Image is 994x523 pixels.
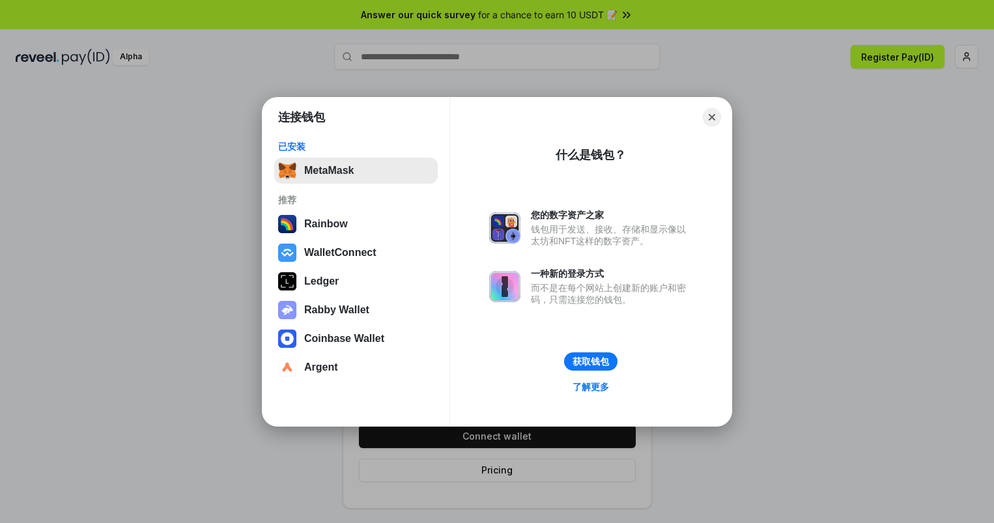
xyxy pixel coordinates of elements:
img: svg+xml,%3Csvg%20width%3D%2228%22%20height%3D%2228%22%20viewBox%3D%220%200%2028%2028%22%20fill%3D... [278,358,296,376]
img: svg+xml,%3Csvg%20width%3D%22120%22%20height%3D%22120%22%20viewBox%3D%220%200%20120%20120%22%20fil... [278,215,296,233]
div: 获取钱包 [573,356,609,367]
button: MetaMask [274,158,438,184]
button: WalletConnect [274,240,438,266]
img: svg+xml,%3Csvg%20width%3D%2228%22%20height%3D%2228%22%20viewBox%3D%220%200%2028%2028%22%20fill%3D... [278,330,296,348]
img: svg+xml,%3Csvg%20xmlns%3D%22http%3A%2F%2Fwww.w3.org%2F2000%2Fsvg%22%20fill%3D%22none%22%20viewBox... [489,212,520,244]
img: svg+xml,%3Csvg%20xmlns%3D%22http%3A%2F%2Fwww.w3.org%2F2000%2Fsvg%22%20fill%3D%22none%22%20viewBox... [489,271,520,302]
div: 您的数字资产之家 [531,209,692,221]
div: 什么是钱包？ [556,147,626,163]
div: Argent [304,361,338,373]
div: 推荐 [278,194,434,206]
div: MetaMask [304,165,354,177]
div: WalletConnect [304,247,376,259]
div: 一种新的登录方式 [531,268,692,279]
div: 钱包用于发送、接收、存储和显示像以太坊和NFT这样的数字资产。 [531,223,692,247]
h1: 连接钱包 [278,109,325,125]
button: Ledger [274,268,438,294]
div: 了解更多 [573,381,609,393]
img: svg+xml,%3Csvg%20fill%3D%22none%22%20height%3D%2233%22%20viewBox%3D%220%200%2035%2033%22%20width%... [278,162,296,180]
button: Coinbase Wallet [274,326,438,352]
div: Rainbow [304,218,348,230]
img: svg+xml,%3Csvg%20xmlns%3D%22http%3A%2F%2Fwww.w3.org%2F2000%2Fsvg%22%20fill%3D%22none%22%20viewBox... [278,301,296,319]
div: Ledger [304,276,339,287]
div: Rabby Wallet [304,304,369,316]
div: 而不是在每个网站上创建新的账户和密码，只需连接您的钱包。 [531,282,692,305]
a: 了解更多 [565,378,617,395]
div: Coinbase Wallet [304,333,384,345]
button: Rabby Wallet [274,297,438,323]
button: Argent [274,354,438,380]
button: 获取钱包 [564,352,618,371]
button: Rainbow [274,211,438,237]
button: Close [703,108,721,126]
img: svg+xml,%3Csvg%20xmlns%3D%22http%3A%2F%2Fwww.w3.org%2F2000%2Fsvg%22%20width%3D%2228%22%20height%3... [278,272,296,290]
div: 已安装 [278,141,434,152]
img: svg+xml,%3Csvg%20width%3D%2228%22%20height%3D%2228%22%20viewBox%3D%220%200%2028%2028%22%20fill%3D... [278,244,296,262]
